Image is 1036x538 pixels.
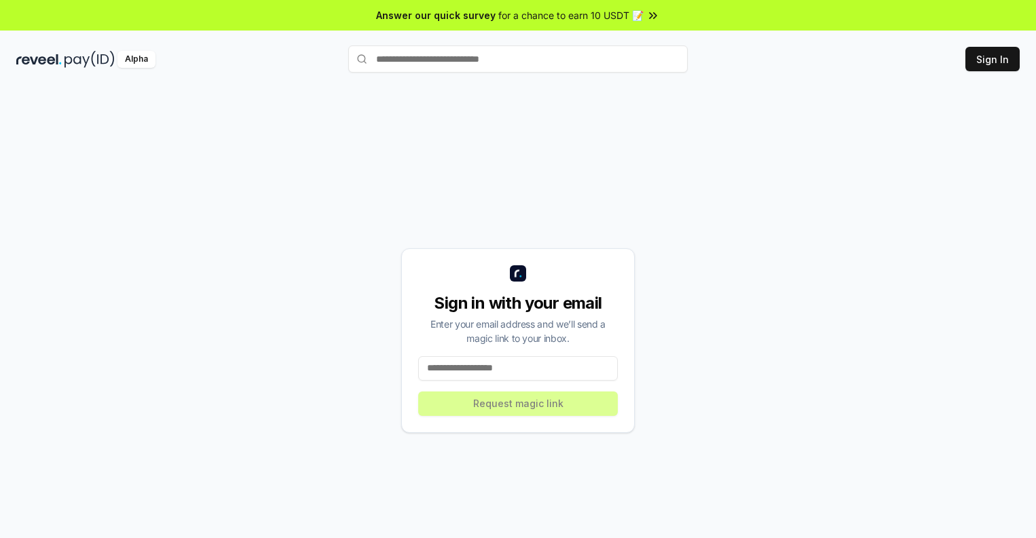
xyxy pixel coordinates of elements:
[510,265,526,282] img: logo_small
[498,8,644,22] span: for a chance to earn 10 USDT 📝
[64,51,115,68] img: pay_id
[376,8,496,22] span: Answer our quick survey
[965,47,1020,71] button: Sign In
[16,51,62,68] img: reveel_dark
[418,317,618,345] div: Enter your email address and we’ll send a magic link to your inbox.
[117,51,155,68] div: Alpha
[418,292,618,314] div: Sign in with your email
